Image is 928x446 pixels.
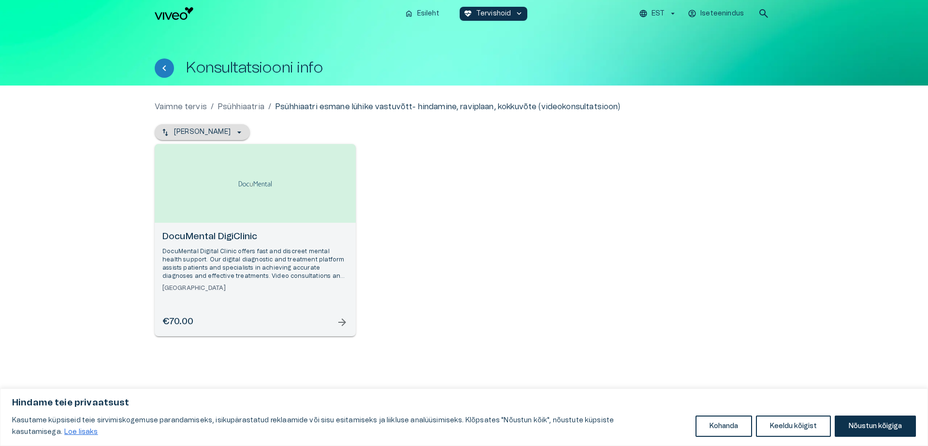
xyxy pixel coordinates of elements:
button: homeEsileht [401,7,444,21]
span: search [758,8,769,19]
p: [PERSON_NAME] [174,127,231,137]
p: Hindame teie privaatsust [12,397,916,409]
button: [PERSON_NAME] [155,124,250,140]
p: Psühhiaatri esmane lühike vastuvõtt- hindamine, raviplaan, kokkuvõte (videokonsultatsioon) [275,101,621,113]
p: DocuMental Digital Clinic offers fast and discreet mental health support. Our digital diagnostic ... [162,247,348,281]
button: EST [638,7,679,21]
span: home [405,9,413,18]
h1: Konsultatsiooni info [186,59,323,76]
p: EST [652,9,665,19]
img: DocuMental DigiClinic logo [236,168,275,199]
button: Tagasi [155,58,174,78]
span: keyboard_arrow_down [515,9,523,18]
button: open search modal [754,4,773,23]
p: Esileht [417,9,439,19]
h6: [GEOGRAPHIC_DATA] [162,284,348,292]
p: / [268,101,271,113]
img: Viveo logo [155,7,193,20]
p: / [211,101,214,113]
a: Loe lisaks [64,428,99,436]
p: Iseteenindus [700,9,744,19]
button: Kohanda [696,416,752,437]
a: Vaimne tervis [155,101,207,113]
p: Tervishoid [476,9,511,19]
p: Kasutame küpsiseid teie sirvimiskogemuse parandamiseks, isikupärastatud reklaamide või sisu esita... [12,415,688,438]
span: ecg_heart [464,9,472,18]
h6: DocuMental DigiClinic [162,230,348,244]
a: Navigate to homepage [155,7,397,20]
span: Help [49,8,64,15]
button: ecg_heartTervishoidkeyboard_arrow_down [460,7,528,21]
h6: €70.00 [162,316,193,329]
button: Iseteenindus [686,7,746,21]
button: Keeldu kõigist [756,416,831,437]
a: Open selected supplier available booking dates [155,144,356,336]
span: arrow_forward [336,317,348,328]
button: Nõustun kõigiga [835,416,916,437]
a: Psühhiaatria [217,101,264,113]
